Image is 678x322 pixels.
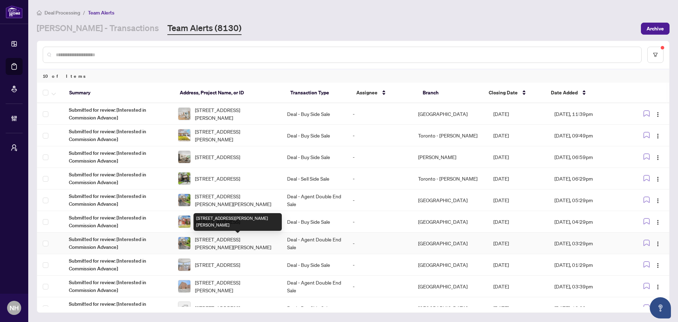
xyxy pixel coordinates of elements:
[488,276,549,297] td: [DATE]
[652,259,664,270] button: Logo
[178,129,190,141] img: thumbnail-img
[44,10,80,16] span: Deal Processing
[652,173,664,184] button: Logo
[655,133,661,139] img: Logo
[652,130,664,141] button: Logo
[655,176,661,182] img: Logo
[347,297,412,319] td: -
[69,214,167,229] span: Submitted for review: [Interested in Commission Advance]
[655,155,661,160] img: Logo
[488,297,549,319] td: [DATE]
[647,23,664,34] span: Archive
[347,189,412,211] td: -
[488,146,549,168] td: [DATE]
[37,10,42,15] span: home
[483,83,545,103] th: Closing Date
[195,304,240,312] span: [STREET_ADDRESS]
[69,149,167,165] span: Submitted for review: [Interested in Commission Advance]
[195,192,276,208] span: [STREET_ADDRESS][PERSON_NAME][PERSON_NAME]
[488,103,549,125] td: [DATE]
[178,302,190,314] img: thumbnail-img
[64,83,174,103] th: Summary
[69,106,167,122] span: Submitted for review: [Interested in Commission Advance]
[549,189,628,211] td: [DATE], 05:29pm
[650,297,671,318] button: Open asap
[549,254,628,276] td: [DATE], 01:29pm
[347,254,412,276] td: -
[647,47,664,63] button: filter
[178,151,190,163] img: thumbnail-img
[488,233,549,254] td: [DATE]
[489,89,518,96] span: Closing Date
[551,89,578,96] span: Date Added
[347,211,412,233] td: -
[194,213,282,231] div: [STREET_ADDRESS][PERSON_NAME][PERSON_NAME]
[549,297,628,319] td: [DATE], 12:39pm
[351,83,417,103] th: Assignee
[347,103,412,125] td: -
[281,297,347,319] td: Deal - Buy Side Sale
[412,125,488,146] td: Toronto - [PERSON_NAME]
[417,83,483,103] th: Branch
[178,216,190,228] img: thumbnail-img
[655,241,661,247] img: Logo
[281,103,347,125] td: Deal - Buy Side Sale
[655,284,661,290] img: Logo
[655,198,661,204] img: Logo
[412,189,488,211] td: [GEOGRAPHIC_DATA]
[655,112,661,117] img: Logo
[412,254,488,276] td: [GEOGRAPHIC_DATA]
[652,216,664,227] button: Logo
[652,238,664,249] button: Logo
[412,103,488,125] td: [GEOGRAPHIC_DATA]
[281,254,347,276] td: Deal - Buy Side Sale
[488,254,549,276] td: [DATE]
[11,144,18,151] span: user-switch
[653,52,658,57] span: filter
[281,189,347,211] td: Deal - Agent Double End Sale
[347,276,412,297] td: -
[412,146,488,168] td: [PERSON_NAME]
[356,89,377,96] span: Assignee
[195,279,276,294] span: [STREET_ADDRESS][PERSON_NAME]
[281,146,347,168] td: Deal - Buy Side Sale
[347,125,412,146] td: -
[549,168,628,189] td: [DATE], 06:29pm
[347,233,412,254] td: -
[652,281,664,292] button: Logo
[545,83,625,103] th: Date Added
[549,146,628,168] td: [DATE], 06:59pm
[178,108,190,120] img: thumbnail-img
[412,297,488,319] td: [GEOGRAPHIC_DATA]
[281,233,347,254] td: Deal - Agent Double End Sale
[549,125,628,146] td: [DATE], 09:49pm
[10,303,19,313] span: NH
[285,83,351,103] th: Transaction Type
[412,276,488,297] td: [GEOGRAPHIC_DATA]
[69,128,167,143] span: Submitted for review: [Interested in Commission Advance]
[69,279,167,294] span: Submitted for review: [Interested in Commission Advance]
[69,171,167,186] span: Submitted for review: [Interested in Commission Advance]
[549,211,628,233] td: [DATE], 04:29pm
[549,276,628,297] td: [DATE], 03:39pm
[412,168,488,189] td: Toronto - [PERSON_NAME]
[195,128,276,143] span: [STREET_ADDRESS][PERSON_NAME]
[167,22,242,35] a: Team Alerts (8130)
[347,168,412,189] td: -
[549,233,628,254] td: [DATE], 03:29pm
[281,168,347,189] td: Deal - Sell Side Sale
[195,153,240,161] span: [STREET_ADDRESS]
[652,194,664,206] button: Logo
[178,194,190,206] img: thumbnail-img
[488,168,549,189] td: [DATE]
[347,146,412,168] td: -
[652,151,664,163] button: Logo
[178,280,190,292] img: thumbnail-img
[412,233,488,254] td: [GEOGRAPHIC_DATA]
[37,22,159,35] a: [PERSON_NAME] - Transactions
[488,125,549,146] td: [DATE]
[652,108,664,119] button: Logo
[88,10,114,16] span: Team Alerts
[488,189,549,211] td: [DATE]
[178,259,190,271] img: thumbnail-img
